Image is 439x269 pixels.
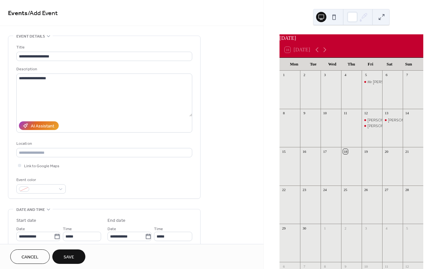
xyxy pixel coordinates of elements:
span: Time [63,226,72,232]
div: 29 [281,226,286,230]
div: 15 [281,149,286,154]
div: 10 [323,111,327,116]
div: Mr Cesare Pacella [382,117,403,123]
div: End date [108,217,125,224]
div: Mon [285,58,304,71]
div: [PERSON_NAME] [367,123,398,129]
div: AI Assistant [31,123,54,130]
div: Title [16,44,191,51]
div: 30 [302,226,307,230]
div: 22 [281,187,286,192]
div: 3 [364,226,368,230]
div: 7 [302,264,307,269]
div: 2 [343,226,348,230]
div: Thu [342,58,361,71]
div: [DATE] [280,34,423,42]
div: 10 [364,264,368,269]
div: 19 [364,149,368,154]
div: 2 [302,73,307,77]
div: Sat [380,58,399,71]
button: Cancel [10,249,50,264]
div: 12 [405,264,409,269]
div: 26 [364,187,368,192]
div: 6 [384,73,389,77]
div: Mr Kevin O’Hare [362,123,382,129]
div: Wed [323,58,342,71]
div: 4 [343,73,348,77]
div: 23 [302,187,307,192]
div: 9 [302,111,307,116]
div: Tue [304,58,323,71]
div: 9 [343,264,348,269]
span: Event details [16,33,45,40]
div: 21 [405,149,409,154]
div: 24 [323,187,327,192]
div: 17 [323,149,327,154]
div: Fri [361,58,380,71]
div: 14 [405,111,409,116]
div: 8 [323,264,327,269]
div: Start date [16,217,36,224]
span: Date [108,226,116,232]
div: 16 [302,149,307,154]
div: 20 [384,149,389,154]
span: Cancel [22,254,39,261]
div: 6 [281,264,286,269]
div: Mr Ndrek Zefi [362,79,382,85]
div: 28 [405,187,409,192]
div: 18 [343,149,348,154]
span: Time [154,226,163,232]
button: Save [52,249,85,264]
div: 13 [384,111,389,116]
span: / Add Event [28,7,58,20]
span: Date [16,226,25,232]
span: Save [64,254,74,261]
div: Location [16,140,191,147]
div: 11 [343,111,348,116]
div: 8 [281,111,286,116]
span: Link to Google Maps [24,163,59,169]
div: 3 [323,73,327,77]
div: 7 [405,73,409,77]
div: 12 [364,111,368,116]
div: 27 [384,187,389,192]
div: Mr [PERSON_NAME] [367,79,403,85]
a: Events [8,7,28,20]
div: 11 [384,264,389,269]
div: 5 [405,226,409,230]
div: Sun [399,58,418,71]
div: [PERSON_NAME] [388,117,418,123]
div: Event color [16,177,65,183]
div: 1 [281,73,286,77]
div: 1 [323,226,327,230]
span: Date and time [16,206,45,213]
div: Description [16,66,191,73]
div: [PERSON_NAME] [367,117,398,123]
button: AI Assistant [19,121,59,130]
div: Mrs Anna Balogh [362,117,382,123]
div: 25 [343,187,348,192]
div: 5 [364,73,368,77]
div: 4 [384,226,389,230]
